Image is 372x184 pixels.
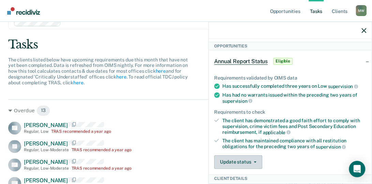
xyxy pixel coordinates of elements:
[36,105,50,116] span: 13
[8,57,188,85] span: The clients listed below have upcoming requirements due this month that have not yet been complet...
[356,5,367,16] div: M W
[51,129,111,134] div: TRAS recommended a year ago
[73,80,83,85] a: here
[209,50,372,72] div: Annual Report StatusEligible
[8,38,364,52] div: Tasks
[24,166,69,171] div: Regular , Low-Moderate
[214,155,262,169] button: Update status
[24,147,69,152] div: Regular , Low-Moderate
[24,159,68,165] span: [PERSON_NAME]
[356,5,367,16] button: Profile dropdown button
[72,147,132,152] div: TRAS recommended a year ago
[273,58,293,65] span: Eligible
[222,92,366,104] div: Has had no warrants issued within the preceding two years of
[24,129,48,134] div: Regular , Low
[316,144,346,150] span: supervision
[24,122,68,128] span: [PERSON_NAME]
[24,177,68,184] span: [PERSON_NAME]
[214,58,268,65] span: Annual Report Status
[7,7,40,15] img: Recidiviz
[222,98,252,103] span: supervision
[222,138,366,150] div: The client has maintained compliance with all restitution obligations for the preceding two years of
[8,105,343,116] div: Overdue
[209,174,372,182] div: Client Details
[116,74,126,80] a: here
[328,84,358,89] span: supervision
[72,166,132,171] div: TRAS recommended a year ago
[222,83,366,89] div: Has successfully completed three years on Low
[214,75,366,81] div: Requirements validated by OIMS data
[349,161,365,177] div: Open Intercom Messenger
[222,118,366,135] div: The client has demonstrated a good faith effort to comply with supervision, crime victim fees and...
[155,68,165,74] a: here
[209,42,372,50] div: Opportunities
[263,129,291,135] span: applicable
[24,140,68,147] span: [PERSON_NAME]
[214,109,366,115] div: Requirements to check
